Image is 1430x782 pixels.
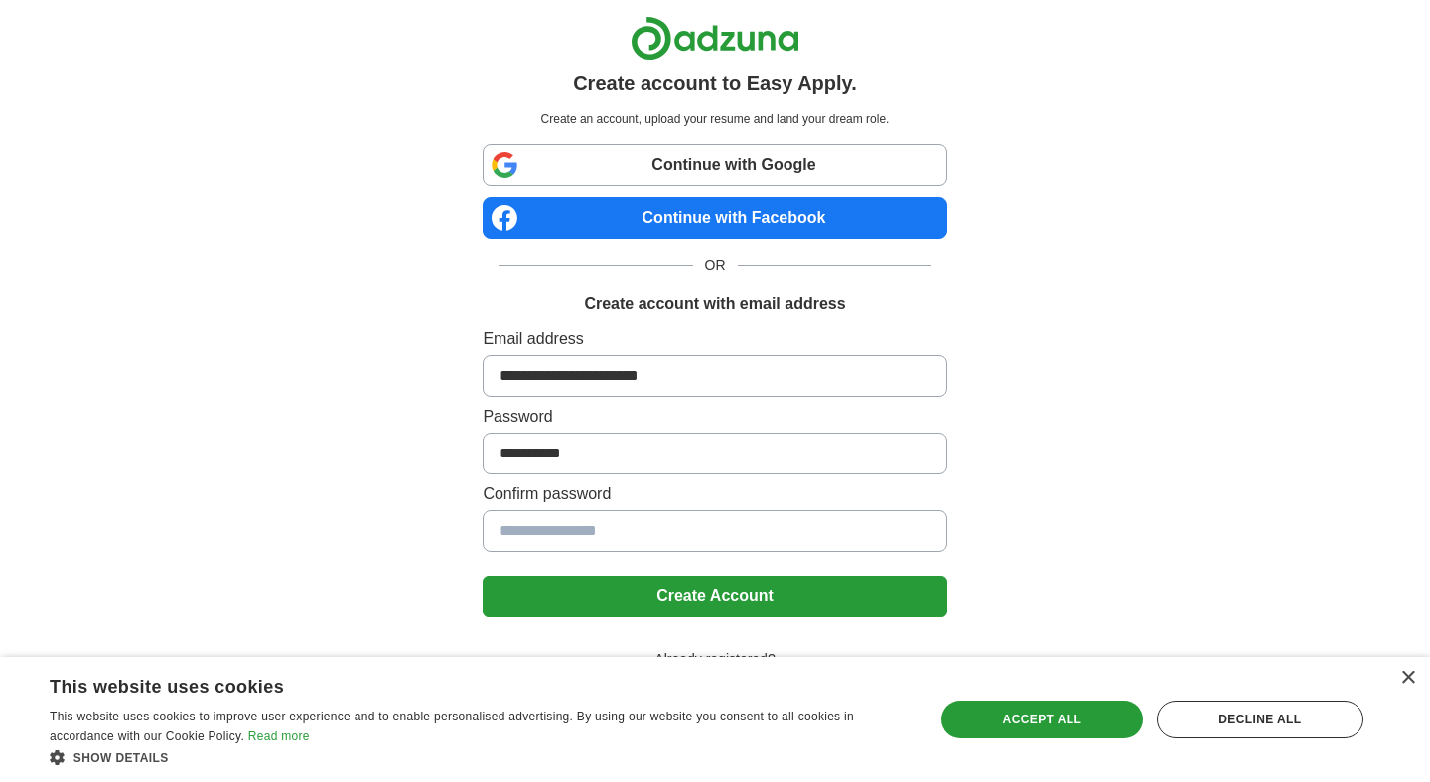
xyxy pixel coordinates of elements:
label: Password [483,405,946,429]
label: Confirm password [483,482,946,506]
div: Accept all [941,701,1143,738]
span: Show details [73,751,169,765]
a: Continue with Google [483,144,946,186]
div: Show details [50,747,909,767]
span: This website uses cookies to improve user experience and to enable personalised advertising. By u... [50,710,854,743]
span: Already registered? [643,649,786,670]
div: This website uses cookies [50,669,859,699]
p: Create an account, upload your resume and land your dream role. [487,110,942,128]
div: Close [1400,671,1415,686]
button: Create Account [483,576,946,617]
div: Decline all [1157,701,1363,738]
label: Email address [483,327,946,351]
a: Continue with Facebook [483,197,946,239]
span: OR [693,255,738,276]
a: Read more, opens a new window [248,729,310,743]
h1: Create account with email address [584,292,845,316]
img: Adzuna logo [631,16,799,61]
h1: Create account to Easy Apply. [573,68,857,98]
